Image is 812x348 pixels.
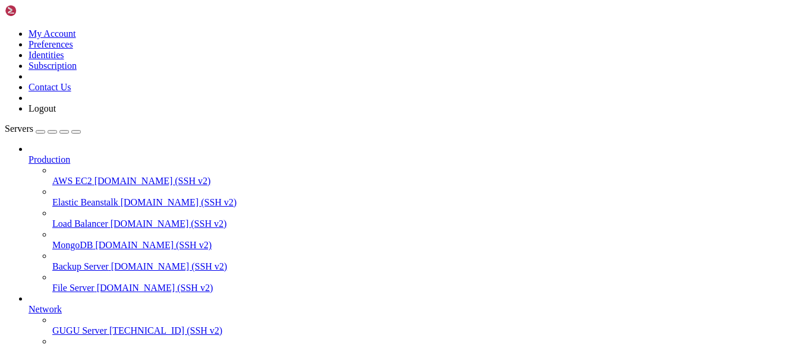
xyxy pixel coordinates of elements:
[52,176,92,186] span: AWS EC2
[29,304,807,315] a: Network
[29,154,70,164] span: Production
[111,261,228,271] span: [DOMAIN_NAME] (SSH v2)
[29,144,807,293] li: Production
[52,325,107,336] span: GUGU Server
[52,176,807,186] a: AWS EC2 [DOMAIN_NAME] (SSH v2)
[95,176,211,186] span: [DOMAIN_NAME] (SSH v2)
[5,124,33,134] span: Servers
[52,283,807,293] a: File Server [DOMAIN_NAME] (SSH v2)
[52,219,108,229] span: Load Balancer
[52,240,807,251] a: MongoDB [DOMAIN_NAME] (SSH v2)
[52,186,807,208] li: Elastic Beanstalk [DOMAIN_NAME] (SSH v2)
[52,208,807,229] li: Load Balancer [DOMAIN_NAME] (SSH v2)
[97,283,213,293] span: [DOMAIN_NAME] (SSH v2)
[29,154,807,165] a: Production
[52,251,807,272] li: Backup Server [DOMAIN_NAME] (SSH v2)
[5,5,73,17] img: Shellngn
[52,197,118,207] span: Elastic Beanstalk
[29,39,73,49] a: Preferences
[52,219,807,229] a: Load Balancer [DOMAIN_NAME] (SSH v2)
[52,165,807,186] li: AWS EC2 [DOMAIN_NAME] (SSH v2)
[52,315,807,336] li: GUGU Server [TECHNICAL_ID] (SSH v2)
[52,197,807,208] a: Elastic Beanstalk [DOMAIN_NAME] (SSH v2)
[52,325,807,336] a: GUGU Server [TECHNICAL_ID] (SSH v2)
[111,219,227,229] span: [DOMAIN_NAME] (SSH v2)
[29,61,77,71] a: Subscription
[52,229,807,251] li: MongoDB [DOMAIN_NAME] (SSH v2)
[52,240,93,250] span: MongoDB
[95,240,212,250] span: [DOMAIN_NAME] (SSH v2)
[52,283,95,293] span: File Server
[29,103,56,113] a: Logout
[29,50,64,60] a: Identities
[29,304,62,314] span: Network
[52,261,109,271] span: Backup Server
[52,272,807,293] li: File Server [DOMAIN_NAME] (SSH v2)
[109,325,222,336] span: [TECHNICAL_ID] (SSH v2)
[29,29,76,39] a: My Account
[29,82,71,92] a: Contact Us
[5,124,81,134] a: Servers
[121,197,237,207] span: [DOMAIN_NAME] (SSH v2)
[52,261,807,272] a: Backup Server [DOMAIN_NAME] (SSH v2)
